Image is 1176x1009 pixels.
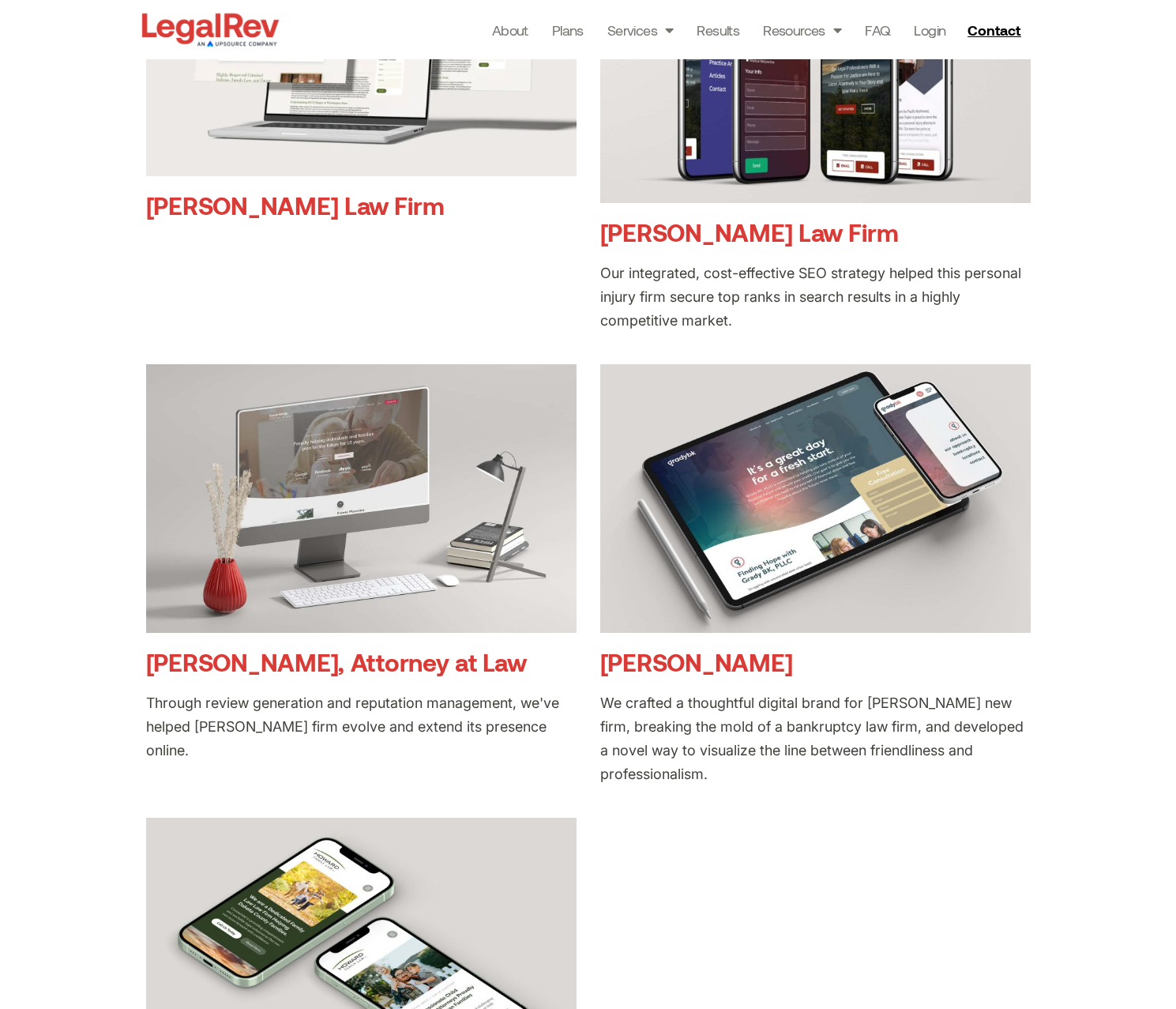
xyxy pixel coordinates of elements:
[492,19,528,41] a: About
[492,19,946,41] nav: Menu
[600,217,899,247] a: [PERSON_NAME] Law Firm
[552,19,584,41] a: Plans
[146,647,528,676] a: [PERSON_NAME], Attorney at Law
[961,17,1031,43] a: Contact
[865,19,890,41] a: FAQ
[146,691,577,762] div: Through review generation and reputation management, we've helped [PERSON_NAME] firm evolve and e...
[146,190,445,220] a: [PERSON_NAME] Law Firm
[607,19,674,41] a: Services
[600,691,1031,786] div: We crafted a thoughtful digital brand for [PERSON_NAME] new firm, breaking the mold of a bankrupt...
[763,19,841,41] a: Resources
[697,19,739,41] a: Results
[600,262,1031,333] div: Our integrated, cost-effective SEO strategy helped this personal injury firm secure top ranks in ...
[600,647,793,676] a: [PERSON_NAME]
[914,19,945,41] a: Login
[967,23,1020,37] span: Contact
